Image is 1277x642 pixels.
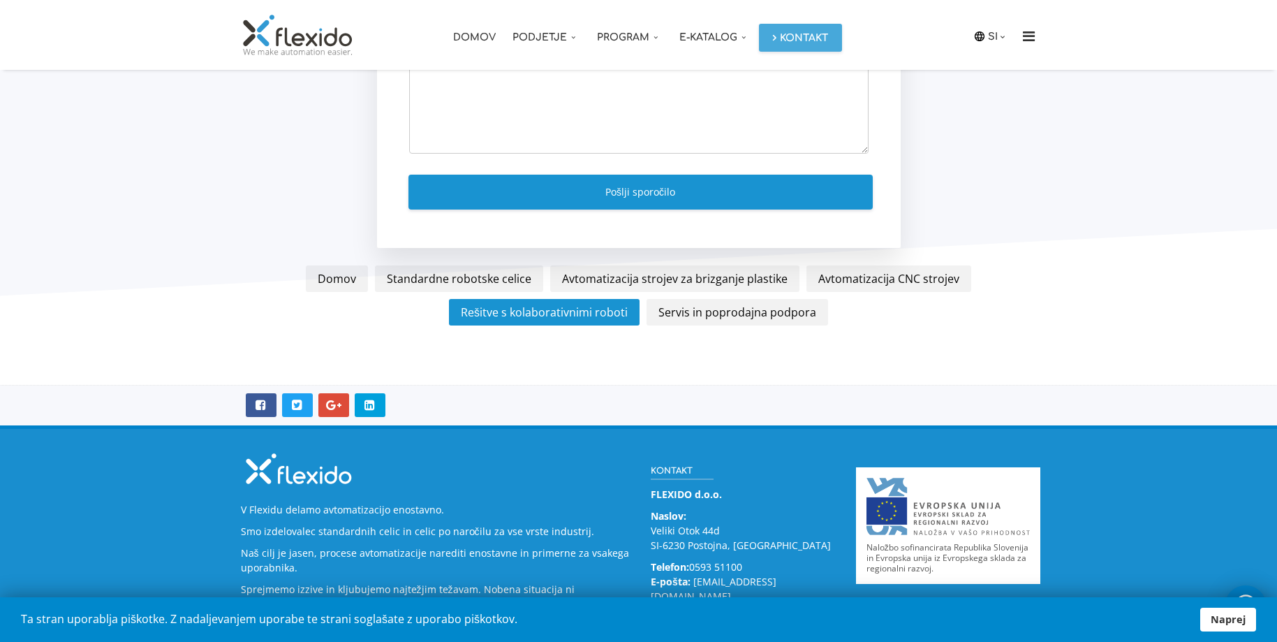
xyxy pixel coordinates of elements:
img: Evropski sklad za regionalni razvoj [866,478,1030,534]
a: Avtomatizacija strojev za brizganje plastike [550,265,799,292]
a: SI [988,29,1009,44]
a: Avtomatizacija CNC strojev [806,265,971,292]
a: Standardne robotske celice [375,265,543,292]
p: 0593 51100 [651,560,835,604]
strong: E-pošta: [651,575,691,588]
a: Rešitve s kolaborativnimi roboti [449,299,640,326]
a: Kontakt [759,24,842,52]
i: Menu [1018,29,1040,43]
p: V Flexidu delamo avtomatizacijo enostavno. [241,502,630,517]
a: Naprej [1200,608,1256,632]
strong: Telefon: [651,560,689,574]
p: Sprejmemo izzive in kljubujemo najtežjim težavam. Nobena situacija ni neizvedljiva. Velike ambici... [241,582,630,611]
a: Domov [306,265,368,292]
img: Flexido [241,450,356,488]
strong: FLEXIDO d.o.o. [651,488,722,501]
button: Pošlji sporočilo [408,175,873,210]
a: [EMAIL_ADDRESS][DOMAIN_NAME] [651,575,776,603]
p: Smo izdelovalec standardnih celic in celic po naročilu za vse vrste industrij. [241,524,630,539]
a: Naložbo sofinancirata Republika Slovenija in Evropska unija iz Evropskega sklada za regionalni ra... [866,478,1030,573]
img: whatsapp_icon_white.svg [1232,592,1260,619]
p: Naš cilj je jasen, procese avtomatizacije narediti enostavne in primerne za vsakega uporabnika. [241,546,630,575]
strong: Naslov: [651,509,686,523]
a: Servis in poprodajna podpora [647,299,828,326]
p: Naložbo sofinancirata Republika Slovenija in Evropska unija iz Evropskega sklada za regionalni ra... [866,542,1030,574]
img: icon-laguage.svg [973,30,986,43]
h3: Kontakt [651,464,714,480]
img: Flexido, d.o.o. [241,14,355,56]
p: Veliki Otok 44d SI-6230 Postojna, [GEOGRAPHIC_DATA] [651,509,835,553]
